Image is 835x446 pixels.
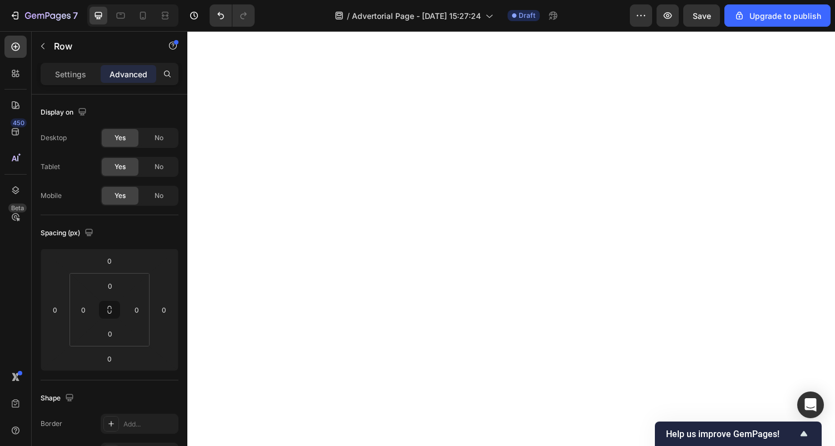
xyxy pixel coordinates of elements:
[41,133,67,143] div: Desktop
[797,392,824,418] div: Open Intercom Messenger
[75,301,92,318] input: 0px
[99,325,121,342] input: 0px
[41,419,62,429] div: Border
[47,301,63,318] input: 0
[4,4,83,27] button: 7
[352,10,481,22] span: Advertorial Page - [DATE] 15:27:24
[155,133,163,143] span: No
[73,9,78,22] p: 7
[519,11,535,21] span: Draft
[128,301,145,318] input: 0px
[666,429,797,439] span: Help us improve GemPages!
[54,39,148,53] p: Row
[155,191,163,201] span: No
[156,301,172,318] input: 0
[693,11,711,21] span: Save
[41,105,89,120] div: Display on
[734,10,821,22] div: Upgrade to publish
[41,162,60,172] div: Tablet
[98,350,121,367] input: 0
[115,191,126,201] span: Yes
[41,226,96,241] div: Spacing (px)
[11,118,27,127] div: 450
[8,204,27,212] div: Beta
[210,4,255,27] div: Undo/Redo
[55,68,86,80] p: Settings
[666,427,811,440] button: Show survey - Help us improve GemPages!
[98,252,121,269] input: 0
[99,277,121,294] input: 0px
[683,4,720,27] button: Save
[187,31,835,446] iframe: Design area
[115,162,126,172] span: Yes
[347,10,350,22] span: /
[123,419,176,429] div: Add...
[41,191,62,201] div: Mobile
[110,68,147,80] p: Advanced
[724,4,831,27] button: Upgrade to publish
[155,162,163,172] span: No
[41,391,76,406] div: Shape
[115,133,126,143] span: Yes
